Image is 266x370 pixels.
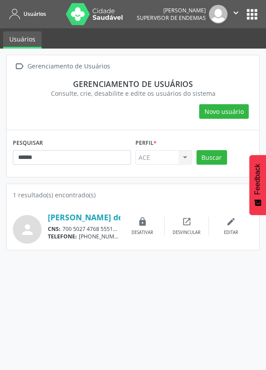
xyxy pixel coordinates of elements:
span: CNS: [48,225,61,233]
div: Editar [224,230,238,236]
a: Usuários [6,7,46,21]
label: Perfil [135,136,157,150]
i: person [19,222,35,238]
div: [PHONE_NUMBER] [48,233,120,240]
i: lock [138,217,147,227]
i:  [13,60,26,73]
a: [PERSON_NAME] de Sa [48,212,134,222]
div: [PERSON_NAME] [137,7,206,14]
button: Feedback - Mostrar pesquisa [249,155,266,215]
i:  [231,8,241,18]
div: Consulte, crie, desabilite e edite os usuários do sistema [19,89,247,98]
label: PESQUISAR [13,136,43,150]
a: Usuários [3,31,42,49]
div: 1 resultado(s) encontrado(s) [13,190,253,200]
button:  [227,5,244,23]
button: Buscar [197,150,227,165]
i: open_in_new [182,217,192,227]
div: 700 5027 4768 5551 110.392.616-04 [48,225,120,233]
div: Gerenciamento de Usuários [26,60,112,73]
img: img [209,5,227,23]
div: Desvincular [173,230,200,236]
i: edit [226,217,236,227]
div: Desativar [131,230,153,236]
span: Usuários [23,10,46,18]
a:  Gerenciamento de Usuários [13,60,112,73]
span: TELEFONE: [48,233,77,240]
span: Supervisor de Endemias [137,14,206,22]
span: Feedback [254,164,262,195]
span: CPF: [119,225,131,233]
button: Novo usuário [199,104,249,119]
div: Gerenciamento de usuários [19,79,247,89]
span: Novo usuário [204,107,244,116]
button: apps [244,7,260,22]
